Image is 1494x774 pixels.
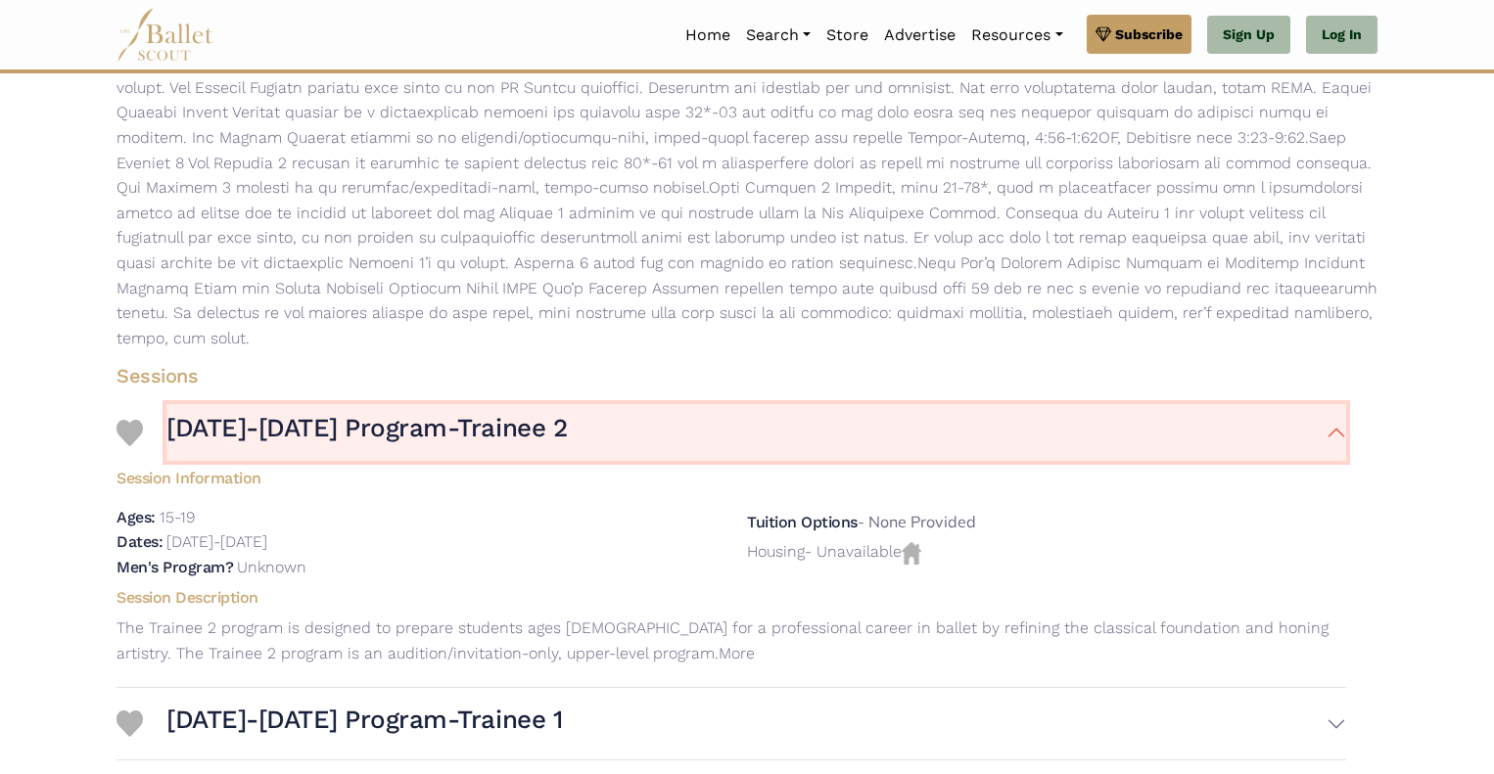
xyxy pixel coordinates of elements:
button: [DATE]-[DATE] Program-Trainee 1 [166,696,1346,752]
p: - Unavailable [747,539,1346,565]
h5: Session Information [101,461,1362,489]
img: gem.svg [1096,23,1111,45]
a: Subscribe [1087,15,1191,54]
a: Search [738,15,818,56]
a: Home [677,15,738,56]
p: Unknown [237,558,306,576]
h5: Dates: [117,532,163,551]
span: Subscribe [1115,23,1183,45]
button: [DATE]-[DATE] Program-Trainee 2 [166,404,1346,461]
h3: [DATE]-[DATE] Program-Trainee 2 [166,412,567,445]
h4: Sessions [101,363,1362,388]
h5: Men's Program? [117,558,233,576]
div: - None Provided [747,510,1346,535]
h3: [DATE]-[DATE] Program-Trainee 1 [166,704,562,737]
h5: Ages: [117,508,156,526]
a: Sign Up [1207,16,1290,55]
p: 15-19 [160,508,195,526]
h5: Session Description [101,588,1362,609]
a: Advertise [876,15,963,56]
img: Heart [117,710,143,737]
p: The Trainee 2 program is designed to prepare students ages [DEMOGRAPHIC_DATA] for a professional ... [101,615,1362,665]
a: Resources [963,15,1070,56]
img: Heart [117,420,143,446]
a: Store [818,15,876,56]
h5: Tuition Options [747,513,858,531]
a: Log In [1306,16,1377,55]
img: Housing Unvailable [902,542,921,564]
span: Housing [747,542,805,561]
p: [DATE]-[DATE] [166,532,267,551]
p: Lor Ipsumdo Sitamet co Adi Elitseddoe Tempor in Utlabo (ETDO) ma a enimadminim veniamqu nostrud e... [101,50,1393,350]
